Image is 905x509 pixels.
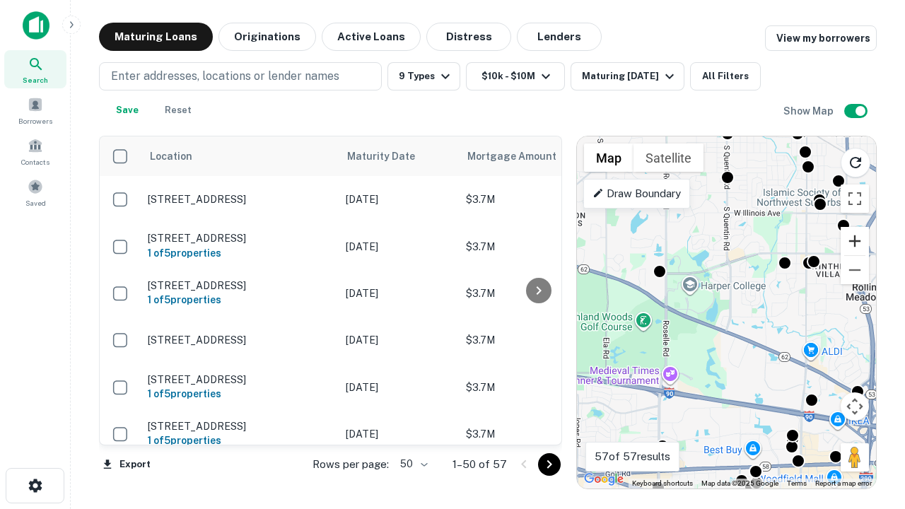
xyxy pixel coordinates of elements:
[690,62,761,90] button: All Filters
[346,380,452,395] p: [DATE]
[339,136,459,176] th: Maturity Date
[346,286,452,301] p: [DATE]
[346,332,452,348] p: [DATE]
[322,23,421,51] button: Active Loans
[467,148,575,165] span: Mortgage Amount
[156,96,201,124] button: Reset
[25,197,46,209] span: Saved
[841,148,870,177] button: Reload search area
[4,173,66,211] a: Saved
[21,156,49,168] span: Contacts
[148,292,332,308] h6: 1 of 5 properties
[148,433,332,448] h6: 1 of 5 properties
[787,479,807,487] a: Terms (opens in new tab)
[580,470,627,488] img: Google
[466,62,565,90] button: $10k - $10M
[841,392,869,421] button: Map camera controls
[148,193,332,206] p: [STREET_ADDRESS]
[841,227,869,255] button: Zoom in
[148,232,332,245] p: [STREET_ADDRESS]
[577,136,876,488] div: 0 0
[517,23,602,51] button: Lenders
[765,25,877,51] a: View my borrowers
[466,192,607,207] p: $3.7M
[149,148,192,165] span: Location
[841,256,869,284] button: Zoom out
[571,62,684,90] button: Maturing [DATE]
[148,420,332,433] p: [STREET_ADDRESS]
[141,136,339,176] th: Location
[580,470,627,488] a: Open this area in Google Maps (opens a new window)
[701,479,778,487] span: Map data ©2025 Google
[466,380,607,395] p: $3.7M
[538,453,561,476] button: Go to next page
[346,192,452,207] p: [DATE]
[595,448,670,465] p: 57 of 57 results
[466,239,607,255] p: $3.7M
[148,279,332,292] p: [STREET_ADDRESS]
[18,115,52,127] span: Borrowers
[4,50,66,88] a: Search
[466,426,607,442] p: $3.7M
[148,334,332,346] p: [STREET_ADDRESS]
[584,144,633,172] button: Show street map
[466,286,607,301] p: $3.7M
[387,62,460,90] button: 9 Types
[347,148,433,165] span: Maturity Date
[592,185,681,202] p: Draw Boundary
[466,332,607,348] p: $3.7M
[105,96,150,124] button: Save your search to get updates of matches that match your search criteria.
[99,62,382,90] button: Enter addresses, locations or lender names
[395,454,430,474] div: 50
[815,479,872,487] a: Report a map error
[841,185,869,213] button: Toggle fullscreen view
[834,396,905,464] iframe: Chat Widget
[23,11,49,40] img: capitalize-icon.png
[99,454,154,475] button: Export
[783,103,836,119] h6: Show Map
[633,144,703,172] button: Show satellite imagery
[111,68,339,85] p: Enter addresses, locations or lender names
[632,479,693,488] button: Keyboard shortcuts
[459,136,614,176] th: Mortgage Amount
[4,132,66,170] a: Contacts
[313,456,389,473] p: Rows per page:
[148,386,332,402] h6: 1 of 5 properties
[346,239,452,255] p: [DATE]
[148,245,332,261] h6: 1 of 5 properties
[4,91,66,129] a: Borrowers
[148,373,332,386] p: [STREET_ADDRESS]
[99,23,213,51] button: Maturing Loans
[23,74,48,86] span: Search
[218,23,316,51] button: Originations
[346,426,452,442] p: [DATE]
[452,456,507,473] p: 1–50 of 57
[426,23,511,51] button: Distress
[582,68,678,85] div: Maturing [DATE]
